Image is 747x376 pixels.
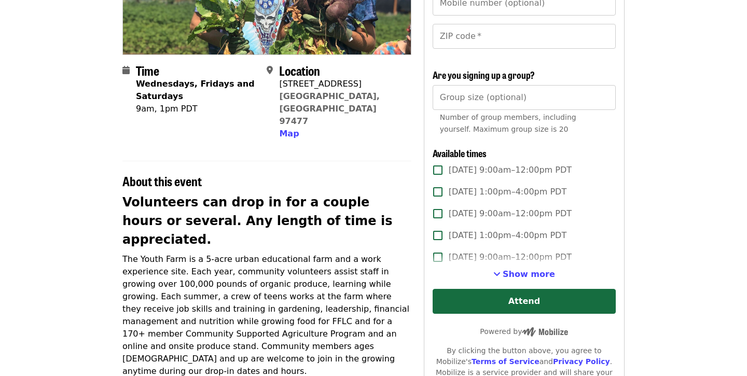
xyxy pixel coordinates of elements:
[449,186,566,198] span: [DATE] 1:00pm–4:00pm PDT
[433,68,535,81] span: Are you signing up a group?
[449,229,566,242] span: [DATE] 1:00pm–4:00pm PDT
[279,91,380,126] a: [GEOGRAPHIC_DATA], [GEOGRAPHIC_DATA] 97477
[472,357,539,366] a: Terms of Service
[267,65,273,75] i: map-marker-alt icon
[279,61,320,79] span: Location
[449,251,572,263] span: [DATE] 9:00am–12:00pm PDT
[279,129,299,138] span: Map
[136,61,159,79] span: Time
[122,65,130,75] i: calendar icon
[122,172,202,190] span: About this event
[449,164,572,176] span: [DATE] 9:00am–12:00pm PDT
[503,269,555,279] span: Show more
[279,128,299,140] button: Map
[440,113,576,133] span: Number of group members, including yourself. Maximum group size is 20
[553,357,610,366] a: Privacy Policy
[480,327,568,336] span: Powered by
[449,207,572,220] span: [DATE] 9:00am–12:00pm PDT
[433,146,487,160] span: Available times
[433,289,616,314] button: Attend
[122,193,411,249] h2: Volunteers can drop in for a couple hours or several. Any length of time is appreciated.
[522,327,568,337] img: Powered by Mobilize
[493,268,555,281] button: See more timeslots
[433,85,616,110] input: [object Object]
[136,79,255,101] strong: Wednesdays, Fridays and Saturdays
[136,103,258,115] div: 9am, 1pm PDT
[279,78,403,90] div: [STREET_ADDRESS]
[433,24,616,49] input: ZIP code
